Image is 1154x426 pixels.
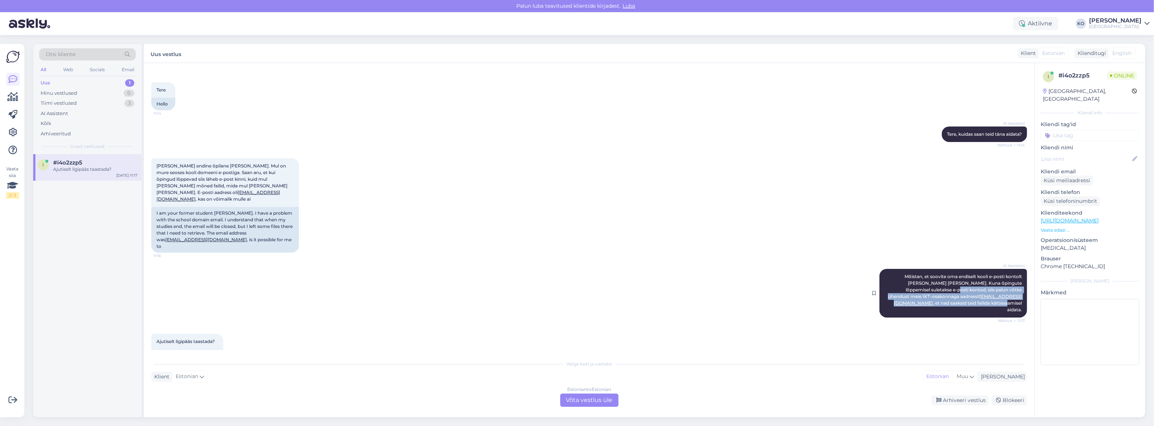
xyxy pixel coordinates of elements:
p: Klienditeekond [1041,209,1139,217]
div: Blokeeri [992,395,1027,405]
span: [PERSON_NAME] endine õpilane [PERSON_NAME]. Mul on mure seoses kooli domeeni e-postiga. Saan aru,... [156,163,289,202]
div: Küsi meiliaadressi [1041,176,1093,186]
div: 0 [124,90,134,97]
div: Tiimi vestlused [41,100,77,107]
span: Otsi kliente [46,51,75,58]
span: 11:16 [154,253,181,259]
div: 3 [124,100,134,107]
span: Tere, kuidas saan teid täna aidata? [947,131,1022,137]
input: Lisa nimi [1041,155,1131,163]
div: Minu vestlused [41,90,77,97]
p: Operatsioonisüsteem [1041,236,1139,244]
p: Kliendi tag'id [1041,121,1139,128]
div: Arhiveeritud [41,130,71,138]
div: Kliendi info [1041,110,1139,116]
span: Ajutiselt ligipääs taastada? [156,339,215,344]
span: Nähtud ✓ 11:14 [997,142,1025,148]
span: Nähtud ✓ 11:17 [997,318,1025,323]
span: Estonian [1042,49,1065,57]
div: [GEOGRAPHIC_DATA], [GEOGRAPHIC_DATA] [1043,87,1132,103]
div: [PERSON_NAME] [1041,278,1139,284]
span: English [1112,49,1131,57]
p: Kliendi email [1041,168,1139,176]
div: All [39,65,48,75]
span: AI Assistent [997,121,1025,126]
div: Socials [88,65,106,75]
div: Klienditugi [1075,49,1106,57]
div: KO [1076,18,1086,29]
div: Vaata siia [6,166,19,199]
div: Arhiveeri vestlus [932,395,989,405]
p: Chrome [TECHNICAL_ID] [1041,263,1139,270]
div: I am your former student [PERSON_NAME]. I have a problem with the school domain email. I understa... [151,207,299,253]
div: Valige keel ja vastake [151,361,1027,367]
div: [DATE] 11:17 [116,173,137,178]
span: #i4o2zzp5 [53,159,82,166]
p: [MEDICAL_DATA] [1041,244,1139,252]
div: Võta vestlus üle [560,394,619,407]
div: Estonian [923,371,953,382]
img: Askly Logo [6,50,20,64]
div: [PERSON_NAME] [1089,18,1141,24]
span: Mõistan, et soovite oma endiselt kooli e-posti kontolt [PERSON_NAME] [PERSON_NAME]. Kuna õpingute... [888,274,1023,312]
div: Ajutiselt ligipääs taastada? [53,166,137,173]
div: Uus [41,79,50,87]
span: Muu [957,373,968,380]
a: [EMAIL_ADDRESS][DOMAIN_NAME] [165,237,247,242]
span: Online [1107,72,1137,80]
p: Brauser [1041,255,1139,263]
span: i [1048,74,1049,79]
div: Kõik [41,120,51,127]
input: Lisa tag [1041,130,1139,141]
div: 2 / 3 [6,192,19,199]
div: Web [62,65,75,75]
div: Temporarily restore access? [151,349,223,362]
div: # i4o2zzp5 [1058,71,1107,80]
p: Märkmed [1041,289,1139,297]
div: Estonian to Estonian [567,386,611,393]
label: Uus vestlus [151,48,181,58]
p: Kliendi telefon [1041,188,1139,196]
span: AI Assistent [997,263,1025,269]
div: [GEOGRAPHIC_DATA] [1089,24,1141,30]
span: Uued vestlused [70,143,105,150]
span: 11:14 [154,111,181,116]
div: 1 [125,79,134,87]
span: Estonian [176,373,198,381]
div: Klient [1018,49,1036,57]
div: AI Assistent [41,110,68,117]
div: Aktiivne [1013,17,1058,30]
a: [PERSON_NAME][GEOGRAPHIC_DATA] [1089,18,1150,30]
div: Hello [151,98,175,110]
a: [URL][DOMAIN_NAME] [1041,217,1099,224]
div: Klient [151,373,169,381]
span: Tere [156,87,166,93]
div: Küsi telefoninumbrit [1041,196,1100,206]
p: Kliendi nimi [1041,144,1139,152]
div: [PERSON_NAME] [978,373,1025,381]
span: Luba [621,3,638,9]
div: Email [120,65,136,75]
span: i [42,162,44,167]
p: Vaata edasi ... [1041,227,1139,233]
